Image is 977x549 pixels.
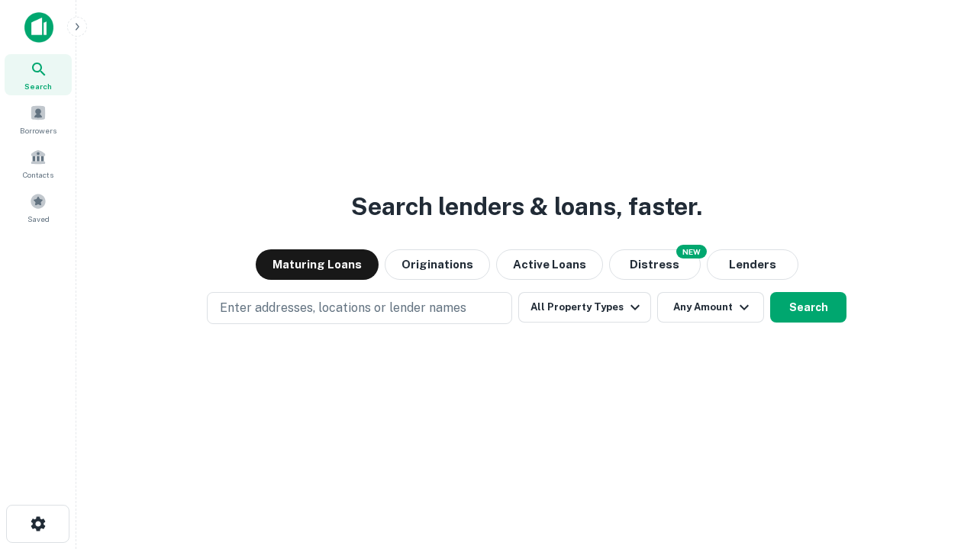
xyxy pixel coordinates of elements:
[707,249,798,280] button: Lenders
[676,245,707,258] div: NEW
[20,124,56,136] span: Borrowers
[5,54,72,95] a: Search
[24,80,52,92] span: Search
[901,427,977,500] iframe: Chat Widget
[5,187,72,228] a: Saved
[518,292,651,323] button: All Property Types
[220,299,466,317] p: Enter addresses, locations or lender names
[657,292,764,323] button: Any Amount
[256,249,379,280] button: Maturing Loans
[5,98,72,140] a: Borrowers
[770,292,846,323] button: Search
[207,292,512,324] button: Enter addresses, locations or lender names
[23,169,53,181] span: Contacts
[24,12,53,43] img: capitalize-icon.png
[609,249,701,280] button: Search distressed loans with lien and other non-mortgage details.
[27,213,50,225] span: Saved
[496,249,603,280] button: Active Loans
[385,249,490,280] button: Originations
[351,188,702,225] h3: Search lenders & loans, faster.
[5,143,72,184] a: Contacts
